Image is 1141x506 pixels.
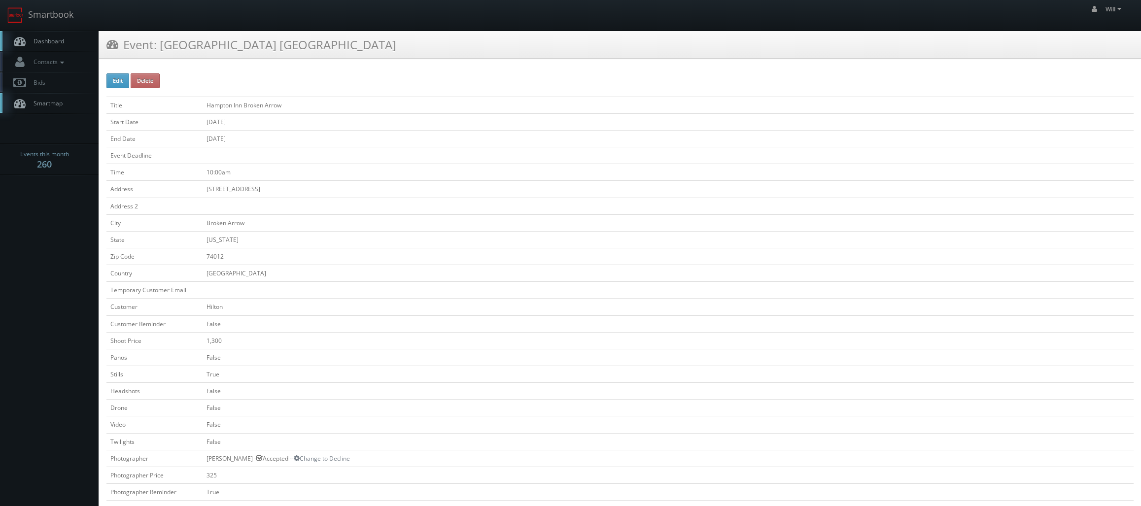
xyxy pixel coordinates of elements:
[106,433,203,450] td: Twilights
[106,164,203,181] td: Time
[106,265,203,282] td: Country
[203,214,1134,231] td: Broken Arrow
[106,366,203,382] td: Stills
[106,198,203,214] td: Address 2
[203,400,1134,416] td: False
[106,73,129,88] button: Edit
[203,416,1134,433] td: False
[106,214,203,231] td: City
[106,181,203,198] td: Address
[106,282,203,299] td: Temporary Customer Email
[203,130,1134,147] td: [DATE]
[203,248,1134,265] td: 74012
[106,299,203,315] td: Customer
[203,483,1134,500] td: True
[29,78,45,87] span: Bids
[203,113,1134,130] td: [DATE]
[203,349,1134,366] td: False
[7,7,23,23] img: smartbook-logo.png
[203,467,1134,483] td: 325
[203,97,1134,113] td: Hampton Inn Broken Arrow
[106,450,203,467] td: Photographer
[203,366,1134,382] td: True
[203,315,1134,332] td: False
[106,332,203,349] td: Shoot Price
[203,299,1134,315] td: Hilton
[20,149,69,159] span: Events this month
[29,58,67,66] span: Contacts
[106,36,396,53] h3: Event: [GEOGRAPHIC_DATA] [GEOGRAPHIC_DATA]
[203,332,1134,349] td: 1,300
[203,450,1134,467] td: [PERSON_NAME] - Accepted --
[106,467,203,483] td: Photographer Price
[203,164,1134,181] td: 10:00am
[106,400,203,416] td: Drone
[106,383,203,400] td: Headshots
[1106,5,1124,13] span: Will
[37,158,52,170] strong: 260
[106,483,203,500] td: Photographer Reminder
[106,248,203,265] td: Zip Code
[203,181,1134,198] td: [STREET_ADDRESS]
[131,73,160,88] button: Delete
[106,97,203,113] td: Title
[29,99,63,107] span: Smartmap
[203,265,1134,282] td: [GEOGRAPHIC_DATA]
[106,231,203,248] td: State
[294,454,350,463] a: Change to Decline
[106,113,203,130] td: Start Date
[106,349,203,366] td: Panos
[106,147,203,164] td: Event Deadline
[106,416,203,433] td: Video
[203,433,1134,450] td: False
[203,383,1134,400] td: False
[29,37,64,45] span: Dashboard
[203,231,1134,248] td: [US_STATE]
[106,130,203,147] td: End Date
[106,315,203,332] td: Customer Reminder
